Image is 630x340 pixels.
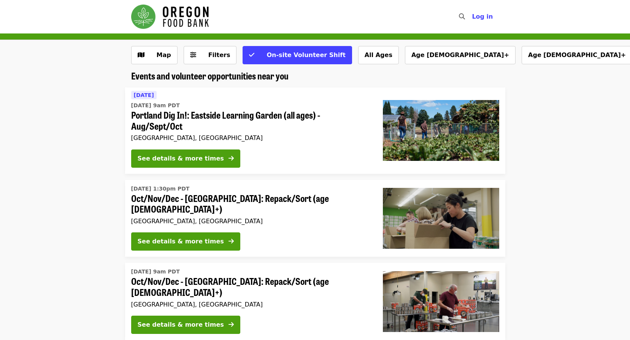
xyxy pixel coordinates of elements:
[131,232,240,251] button: See details & more times
[131,134,371,141] div: [GEOGRAPHIC_DATA], [GEOGRAPHIC_DATA]
[358,46,399,64] button: All Ages
[229,238,234,245] i: arrow-right icon
[157,51,171,59] span: Map
[131,69,289,82] span: Events and volunteer opportunities near you
[125,263,505,340] a: See details for "Oct/Nov/Dec - Portland: Repack/Sort (age 16+)"
[472,13,493,20] span: Log in
[383,271,499,332] img: Oct/Nov/Dec - Portland: Repack/Sort (age 16+) organized by Oregon Food Bank
[405,46,516,64] button: Age [DEMOGRAPHIC_DATA]+
[131,149,240,168] button: See details & more times
[229,321,234,328] i: arrow-right icon
[131,218,371,225] div: [GEOGRAPHIC_DATA], [GEOGRAPHIC_DATA]
[229,155,234,162] i: arrow-right icon
[131,268,180,276] time: [DATE] 9am PDT
[470,8,476,26] input: Search
[134,92,154,98] span: [DATE]
[131,185,190,193] time: [DATE] 1:30pm PDT
[138,51,144,59] i: map icon
[466,9,499,24] button: Log in
[243,46,352,64] button: On-site Volunteer Shift
[131,110,371,132] span: Portland Dig In!: Eastside Learning Garden (all ages) - Aug/Sept/Oct
[249,51,254,59] i: check icon
[267,51,345,59] span: On-site Volunteer Shift
[138,320,224,329] div: See details & more times
[190,51,196,59] i: sliders-h icon
[131,102,180,110] time: [DATE] 9am PDT
[208,51,230,59] span: Filters
[131,5,209,29] img: Oregon Food Bank - Home
[138,237,224,246] div: See details & more times
[383,100,499,161] img: Portland Dig In!: Eastside Learning Garden (all ages) - Aug/Sept/Oct organized by Oregon Food Bank
[131,276,371,298] span: Oct/Nov/Dec - [GEOGRAPHIC_DATA]: Repack/Sort (age [DEMOGRAPHIC_DATA]+)
[131,316,240,334] button: See details & more times
[125,87,505,174] a: See details for "Portland Dig In!: Eastside Learning Garden (all ages) - Aug/Sept/Oct"
[138,154,224,163] div: See details & more times
[131,46,178,64] button: Show map view
[131,301,371,308] div: [GEOGRAPHIC_DATA], [GEOGRAPHIC_DATA]
[131,193,371,215] span: Oct/Nov/Dec - [GEOGRAPHIC_DATA]: Repack/Sort (age [DEMOGRAPHIC_DATA]+)
[383,188,499,249] img: Oct/Nov/Dec - Portland: Repack/Sort (age 8+) organized by Oregon Food Bank
[459,13,465,20] i: search icon
[184,46,237,64] button: Filters (0 selected)
[125,180,505,257] a: See details for "Oct/Nov/Dec - Portland: Repack/Sort (age 8+)"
